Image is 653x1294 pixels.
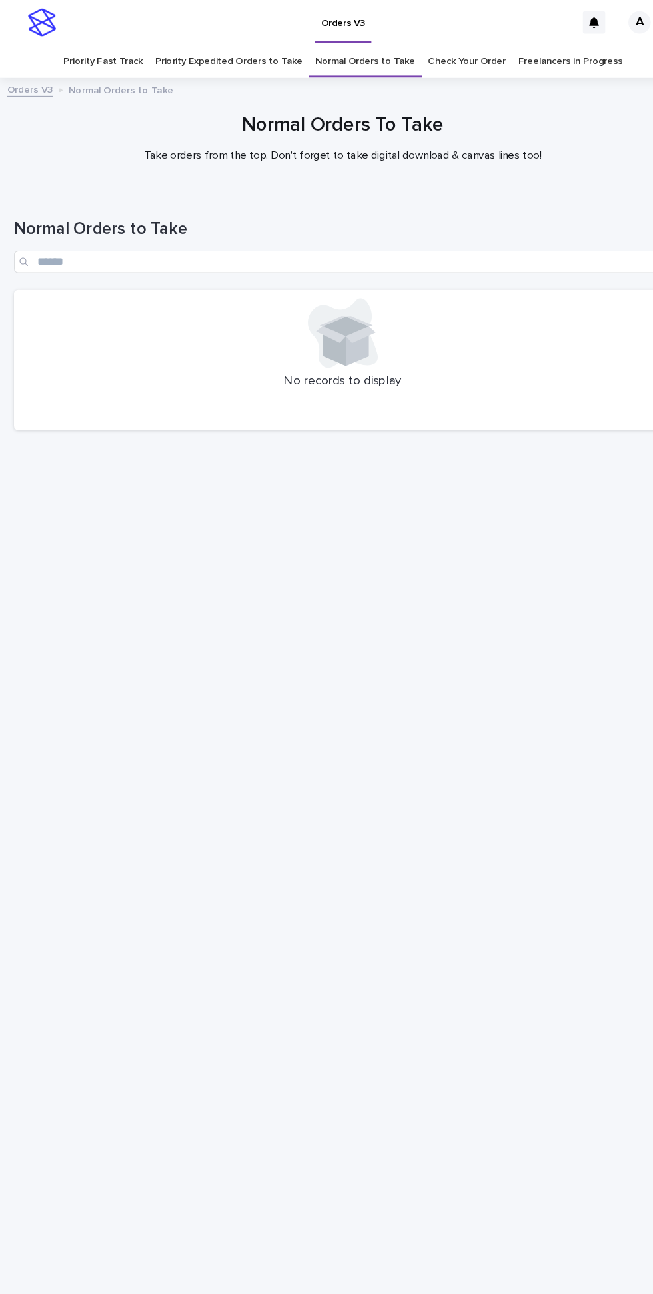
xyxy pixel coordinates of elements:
a: Powered By Stacker [293,1271,360,1279]
h1: Normal Orders to Take [13,209,640,228]
a: Check Your Order [408,43,482,74]
a: Priority Fast Track [60,43,135,74]
p: Take orders from the top. Don't forget to take digital download & canvas lines too! [60,142,593,155]
img: stacker-logo-s-only.png [27,8,53,35]
a: Orders V3 [7,77,51,92]
a: Freelancers in Progress [494,43,593,74]
p: No records to display [21,356,632,370]
a: Priority Expedited Orders to Take [147,43,288,74]
p: Normal Orders to Take [65,77,165,92]
h1: Normal Orders To Take [13,109,640,131]
div: A [598,11,620,32]
a: Normal Orders to Take [300,43,396,74]
input: Search [13,239,640,260]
